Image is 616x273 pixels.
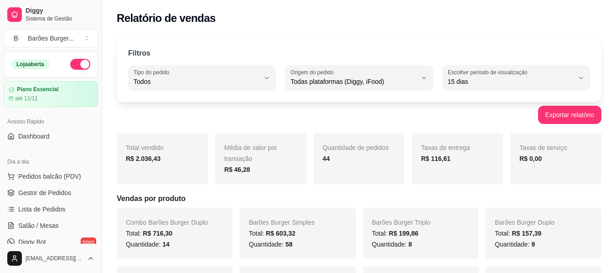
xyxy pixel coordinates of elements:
span: R$ 603,32 [266,230,295,237]
button: Escolher período de visualização15 dias [442,65,590,91]
button: Origem do pedidoTodas plataformas (Diggy, iFood) [285,65,433,91]
span: 8 [409,241,412,248]
a: Dashboard [4,129,98,144]
span: Sistema de Gestão [26,15,94,22]
span: Quantidade: [372,241,412,248]
button: [EMAIL_ADDRESS][DOMAIN_NAME] [4,247,98,269]
span: Média de valor por transação [224,144,277,162]
button: Pedidos balcão (PDV) [4,169,98,184]
article: Plano Essencial [17,86,58,93]
span: Barões Burger Simples [249,219,315,226]
span: Total: [126,230,172,237]
span: B [11,34,21,43]
strong: 44 [323,155,330,162]
span: Gestor de Pedidos [18,188,71,197]
label: Tipo do pedido [134,68,172,76]
div: Acesso Rápido [4,114,98,129]
button: Tipo do pedidoTodos [128,65,276,91]
label: Origem do pedido [290,68,336,76]
span: Taxas de serviço [519,144,567,151]
strong: R$ 116,61 [421,155,450,162]
span: 15 dias [448,77,574,86]
button: Alterar Status [70,59,90,70]
label: Escolher período de visualização [448,68,530,76]
span: Total: [249,230,295,237]
strong: R$ 0,00 [519,155,542,162]
span: Pedidos balcão (PDV) [18,172,81,181]
span: Total vendido [126,144,164,151]
span: Todas plataformas (Diggy, iFood) [290,77,416,86]
strong: R$ 46,28 [224,166,250,173]
span: 9 [531,241,535,248]
button: Exportar relatório [538,106,601,124]
a: Gestor de Pedidos [4,185,98,200]
span: Todos [134,77,259,86]
span: Dashboard [18,132,50,141]
span: Salão / Mesas [18,221,59,230]
span: Barões Burger Triplo [372,219,430,226]
span: Barões Burger Duplo [495,219,554,226]
span: Combo Barões Burger Duplo [126,219,208,226]
a: DiggySistema de Gestão [4,4,98,26]
span: 14 [162,241,170,248]
strong: R$ 2.036,43 [126,155,160,162]
span: Lista de Pedidos [18,205,66,214]
h2: Relatório de vendas [117,11,216,26]
span: 58 [285,241,293,248]
span: [EMAIL_ADDRESS][DOMAIN_NAME] [26,255,83,262]
span: Diggy Bot [18,237,46,247]
a: Lista de Pedidos [4,202,98,216]
span: Taxas de entrega [421,144,470,151]
span: Quantidade de pedidos [323,144,389,151]
span: R$ 157,39 [512,230,542,237]
h5: Vendas por produto [117,193,601,204]
span: Quantidade: [495,241,535,248]
div: Dia a dia [4,155,98,169]
span: R$ 199,86 [389,230,419,237]
a: Diggy Botnovo [4,235,98,249]
span: Quantidade: [249,241,293,248]
p: Filtros [128,48,150,59]
button: Select a team [4,29,98,47]
a: Salão / Mesas [4,218,98,233]
span: Diggy [26,7,94,15]
article: até 11/11 [15,95,38,102]
span: Total: [495,230,541,237]
a: Plano Essencialaté 11/11 [4,81,98,107]
span: R$ 716,30 [143,230,172,237]
span: Total: [372,230,419,237]
div: Barões Burger ... [28,34,74,43]
div: Loja aberta [11,59,49,69]
span: Quantidade: [126,241,170,248]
